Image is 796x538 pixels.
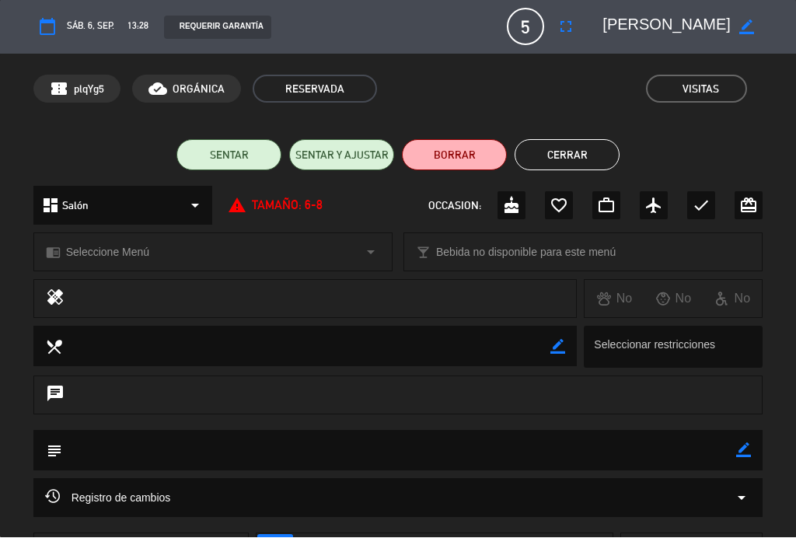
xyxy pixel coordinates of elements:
button: Cerrar [515,140,620,171]
div: No [644,289,703,309]
div: No [585,289,644,309]
span: Bebida no disponible para este menú [436,244,616,262]
i: work_outline [597,197,616,215]
span: Salón [62,197,89,215]
div: No [703,289,762,309]
i: local_dining [45,338,62,355]
i: arrow_drop_down [361,243,380,262]
i: border_color [736,443,751,458]
span: plqYg5 [74,81,104,99]
i: dashboard [41,197,60,215]
span: 13:28 [127,19,148,35]
i: border_color [550,340,565,355]
span: ORGÁNICA [173,81,225,99]
i: favorite_border [550,197,568,215]
i: healing [46,288,65,310]
span: OCCASION: [428,197,481,215]
i: arrow_drop_down [186,197,204,215]
i: card_giftcard [739,197,758,215]
i: local_bar [416,246,431,260]
span: RESERVADA [253,75,377,103]
i: subject [45,442,62,459]
button: SENTAR Y AJUSTAR [289,140,394,171]
button: fullscreen [552,13,580,41]
span: Seleccione Menú [66,244,149,262]
i: chat [46,385,65,407]
i: calendar_today [38,18,57,37]
i: airplanemode_active [644,197,663,215]
span: 5 [507,9,544,46]
i: chrome_reader_mode [46,246,61,260]
span: Registro de cambios [45,489,171,508]
i: cake [502,197,521,215]
span: confirmation_number [50,80,68,99]
i: arrow_drop_down [732,489,751,508]
i: check [692,197,710,215]
button: BORRAR [402,140,507,171]
button: SENTAR [176,140,281,171]
div: Tamaño: 6-8 [228,196,323,216]
button: calendar_today [33,13,61,41]
div: REQUERIR GARANTÍA [164,16,271,40]
i: fullscreen [557,18,575,37]
i: cloud_done [148,80,167,99]
span: sáb. 6, sep. [67,19,114,35]
i: border_color [739,20,754,35]
em: Visitas [683,81,719,99]
i: report_problem [228,197,246,215]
